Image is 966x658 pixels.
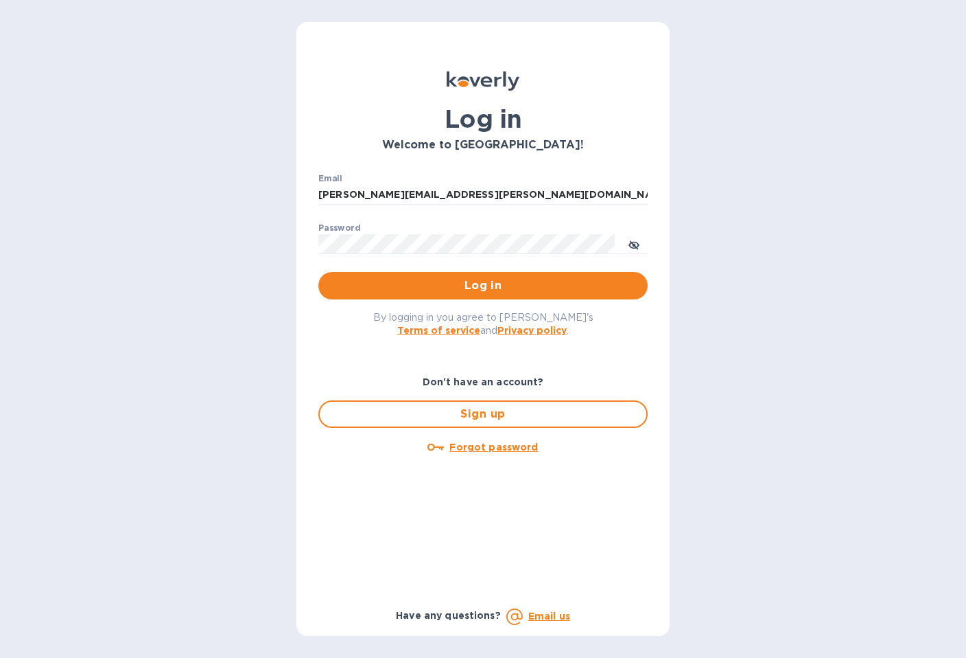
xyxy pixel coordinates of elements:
input: Enter email address [318,185,648,205]
label: Password [318,224,360,232]
u: Forgot password [449,442,538,453]
h1: Log in [318,104,648,133]
span: Log in [329,277,637,294]
span: By logging in you agree to [PERSON_NAME]'s and . [373,312,593,336]
b: Don't have an account? [423,376,544,387]
a: Privacy policy [497,325,567,336]
button: Log in [318,272,648,299]
button: toggle password visibility [620,230,648,258]
h3: Welcome to [GEOGRAPHIC_DATA]! [318,139,648,152]
label: Email [318,174,342,183]
button: Sign up [318,400,648,428]
span: Sign up [331,406,635,422]
a: Terms of service [397,325,480,336]
a: Email us [528,611,570,622]
b: Have any questions? [396,610,501,621]
img: Koverly [447,71,519,91]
